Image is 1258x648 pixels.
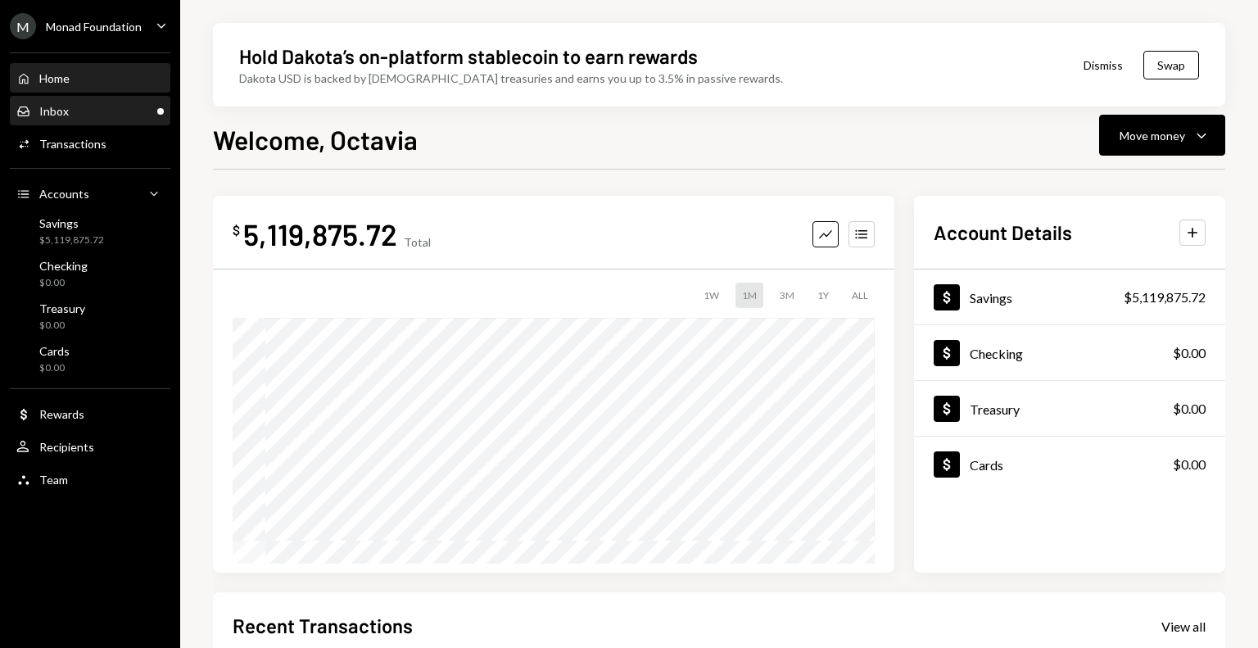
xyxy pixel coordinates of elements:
div: Checking [39,259,88,273]
div: $ [233,222,240,238]
a: Treasury$0.00 [914,381,1225,436]
div: $0.00 [1173,455,1206,474]
div: $0.00 [39,276,88,290]
div: Hold Dakota’s on-platform stablecoin to earn rewards [239,43,698,70]
div: 3M [773,283,801,308]
a: Transactions [10,129,170,158]
a: Savings$5,119,875.72 [914,270,1225,324]
div: Inbox [39,104,69,118]
div: View all [1161,619,1206,635]
div: Treasury [39,301,85,315]
div: Cards [970,457,1003,473]
div: $0.00 [39,319,85,333]
a: Recipients [10,432,170,461]
div: Team [39,473,68,487]
div: Total [404,235,431,249]
div: Rewards [39,407,84,421]
div: 1Y [811,283,835,308]
a: Team [10,464,170,494]
div: ALL [845,283,875,308]
a: Rewards [10,399,170,428]
a: Inbox [10,96,170,125]
a: Home [10,63,170,93]
div: Savings [970,290,1012,306]
div: Accounts [39,187,89,201]
button: Move money [1099,115,1225,156]
div: 1M [735,283,763,308]
button: Dismiss [1063,46,1143,84]
button: Swap [1143,51,1199,79]
div: Transactions [39,137,106,151]
a: Checking$0.00 [914,325,1225,380]
div: Home [39,71,70,85]
div: 5,119,875.72 [243,215,397,252]
div: $0.00 [1173,399,1206,419]
div: Move money [1120,127,1185,144]
div: $5,119,875.72 [1124,288,1206,307]
h2: Account Details [934,219,1072,246]
a: Accounts [10,179,170,208]
a: Cards$0.00 [914,437,1225,492]
div: $5,119,875.72 [39,233,104,247]
div: $0.00 [1173,343,1206,363]
a: Checking$0.00 [10,254,170,293]
div: $0.00 [39,361,70,375]
div: M [10,13,36,39]
div: Treasury [970,401,1020,417]
div: Cards [39,344,70,358]
div: 1W [697,283,726,308]
h2: Recent Transactions [233,612,413,639]
div: Checking [970,346,1023,361]
a: View all [1161,617,1206,635]
a: Treasury$0.00 [10,297,170,336]
h1: Welcome, Octavia [213,123,418,156]
div: Monad Foundation [46,20,142,34]
div: Savings [39,216,104,230]
a: Cards$0.00 [10,339,170,378]
div: Recipients [39,440,94,454]
div: Dakota USD is backed by [DEMOGRAPHIC_DATA] treasuries and earns you up to 3.5% in passive rewards. [239,70,783,87]
a: Savings$5,119,875.72 [10,211,170,251]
